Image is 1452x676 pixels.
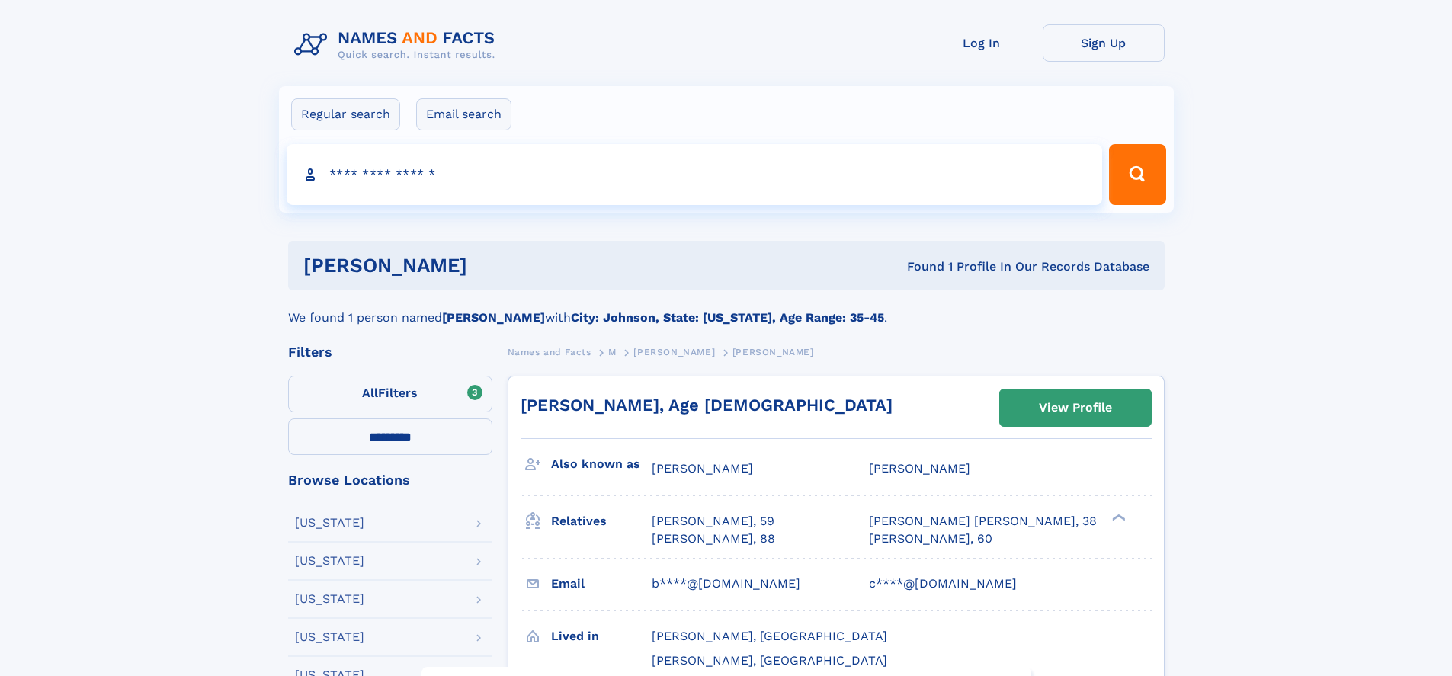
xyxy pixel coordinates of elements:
[521,396,893,415] a: [PERSON_NAME], Age [DEMOGRAPHIC_DATA]
[1000,389,1151,426] a: View Profile
[295,555,364,567] div: [US_STATE]
[551,508,652,534] h3: Relatives
[295,593,364,605] div: [US_STATE]
[416,98,511,130] label: Email search
[295,631,364,643] div: [US_STATE]
[608,347,617,357] span: M
[288,345,492,359] div: Filters
[652,530,775,547] a: [PERSON_NAME], 88
[652,653,887,668] span: [PERSON_NAME], [GEOGRAPHIC_DATA]
[1108,513,1127,523] div: ❯
[442,310,545,325] b: [PERSON_NAME]
[652,629,887,643] span: [PERSON_NAME], [GEOGRAPHIC_DATA]
[551,623,652,649] h3: Lived in
[288,24,508,66] img: Logo Names and Facts
[288,473,492,487] div: Browse Locations
[551,571,652,597] h3: Email
[869,461,970,476] span: [PERSON_NAME]
[551,451,652,477] h3: Also known as
[652,513,774,530] a: [PERSON_NAME], 59
[288,376,492,412] label: Filters
[633,347,715,357] span: [PERSON_NAME]
[869,513,1097,530] a: [PERSON_NAME] [PERSON_NAME], 38
[652,461,753,476] span: [PERSON_NAME]
[288,290,1165,327] div: We found 1 person named with .
[1039,390,1112,425] div: View Profile
[287,144,1103,205] input: search input
[571,310,884,325] b: City: Johnson, State: [US_STATE], Age Range: 35-45
[869,530,992,547] a: [PERSON_NAME], 60
[921,24,1043,62] a: Log In
[608,342,617,361] a: M
[508,342,591,361] a: Names and Facts
[633,342,715,361] a: [PERSON_NAME]
[362,386,378,400] span: All
[303,256,688,275] h1: [PERSON_NAME]
[1109,144,1165,205] button: Search Button
[1043,24,1165,62] a: Sign Up
[687,258,1149,275] div: Found 1 Profile In Our Records Database
[732,347,814,357] span: [PERSON_NAME]
[291,98,400,130] label: Regular search
[295,517,364,529] div: [US_STATE]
